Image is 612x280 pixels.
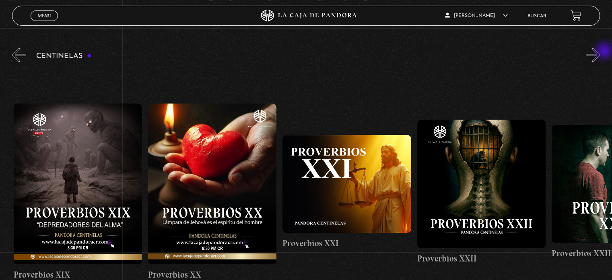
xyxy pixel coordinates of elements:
[417,252,546,265] h4: Proverbios XXII
[528,14,546,19] a: Buscar
[586,48,600,62] button: Next
[571,10,581,21] a: View your shopping cart
[38,13,51,18] span: Menu
[445,13,508,18] span: [PERSON_NAME]
[36,52,91,60] h3: Centinelas
[35,20,54,26] span: Cerrar
[282,237,411,250] h4: Proverbios XXI
[12,48,26,62] button: Previous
